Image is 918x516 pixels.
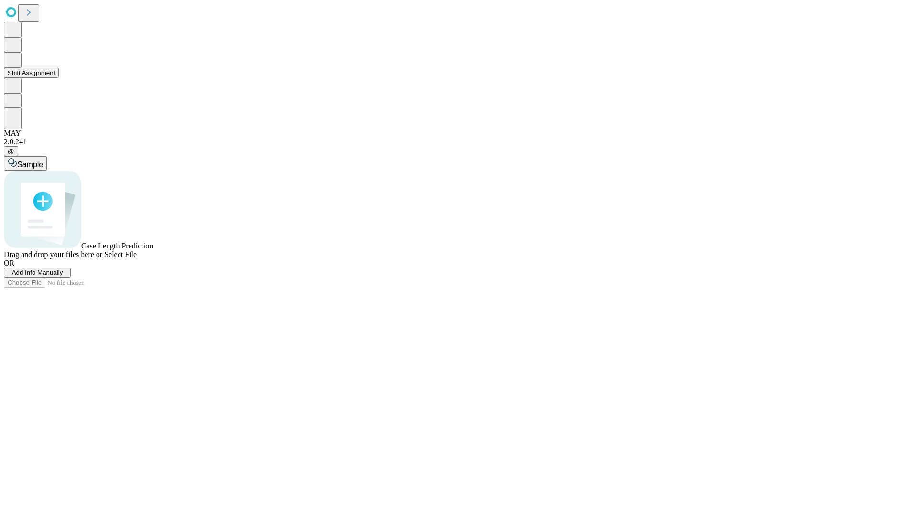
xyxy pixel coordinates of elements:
[12,269,63,276] span: Add Info Manually
[4,68,59,78] button: Shift Assignment
[4,138,914,146] div: 2.0.241
[81,242,153,250] span: Case Length Prediction
[4,146,18,156] button: @
[4,156,47,171] button: Sample
[4,259,14,267] span: OR
[4,268,71,278] button: Add Info Manually
[8,148,14,155] span: @
[4,250,102,258] span: Drag and drop your files here or
[4,129,914,138] div: MAY
[104,250,137,258] span: Select File
[17,161,43,169] span: Sample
